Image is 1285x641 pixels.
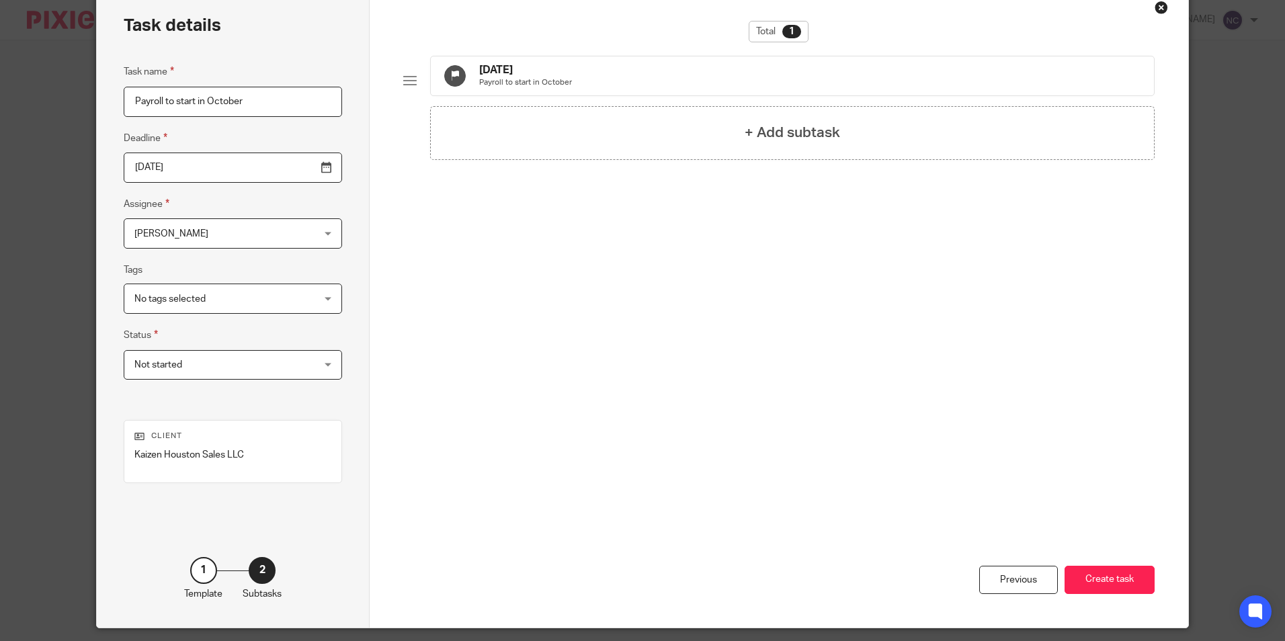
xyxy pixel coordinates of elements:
[124,64,174,79] label: Task name
[124,263,142,277] label: Tags
[124,87,342,117] input: Task name
[243,587,282,601] p: Subtasks
[1065,566,1155,595] button: Create task
[979,566,1058,595] div: Previous
[749,21,809,42] div: Total
[479,63,572,77] h4: [DATE]
[134,294,206,304] span: No tags selected
[124,196,169,212] label: Assignee
[124,153,342,183] input: Use the arrow keys to pick a date
[134,448,331,462] p: Kaizen Houston Sales LLC
[782,25,801,38] div: 1
[124,327,158,343] label: Status
[134,360,182,370] span: Not started
[190,557,217,584] div: 1
[124,14,221,37] h2: Task details
[124,130,167,146] label: Deadline
[184,587,222,601] p: Template
[134,431,331,441] p: Client
[134,229,208,239] span: [PERSON_NAME]
[249,557,276,584] div: 2
[479,77,572,88] p: Payroll to start in October
[1155,1,1168,14] div: Close this dialog window
[745,122,840,143] h4: + Add subtask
